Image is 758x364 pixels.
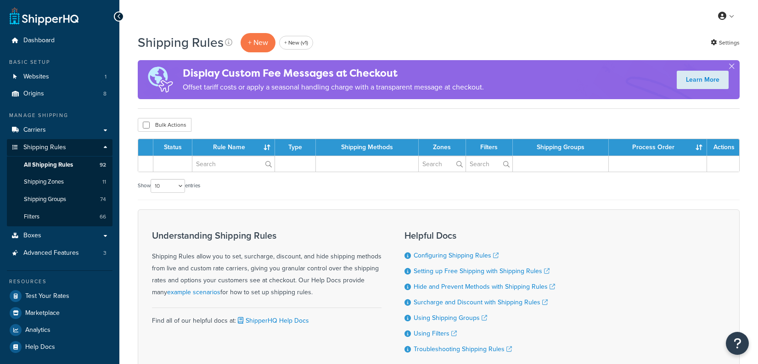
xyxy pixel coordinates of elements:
[7,305,112,321] a: Marketplace
[103,249,107,257] span: 3
[7,278,112,286] div: Resources
[7,85,112,102] li: Origins
[677,71,729,89] a: Learn More
[414,344,512,354] a: Troubleshooting Shipping Rules
[7,208,112,225] li: Filters
[7,139,112,156] a: Shipping Rules
[23,37,55,45] span: Dashboard
[316,139,419,156] th: Shipping Methods
[466,156,512,172] input: Search
[513,139,609,156] th: Shipping Groups
[23,90,44,98] span: Origins
[279,36,313,50] a: + New (v1)
[183,81,484,94] p: Offset tariff costs or apply a seasonal handling charge with a transparent message at checkout.
[7,58,112,66] div: Basic Setup
[711,36,740,49] a: Settings
[102,178,106,186] span: 11
[7,157,112,174] a: All Shipping Rules 92
[7,227,112,244] a: Boxes
[25,326,51,334] span: Analytics
[192,139,275,156] th: Rule Name
[7,85,112,102] a: Origins 8
[24,161,73,169] span: All Shipping Rules
[7,322,112,338] a: Analytics
[23,249,79,257] span: Advanced Features
[414,297,548,307] a: Surcharge and Discount with Shipping Rules
[103,90,107,98] span: 8
[7,122,112,139] a: Carriers
[236,316,309,325] a: ShipperHQ Help Docs
[192,156,275,172] input: Search
[726,332,749,355] button: Open Resource Center
[23,144,66,151] span: Shipping Rules
[241,33,275,52] p: + New
[100,213,106,221] span: 66
[25,309,60,317] span: Marketplace
[25,343,55,351] span: Help Docs
[183,66,484,81] h4: Display Custom Fee Messages at Checkout
[10,7,79,25] a: ShipperHQ Home
[7,32,112,49] a: Dashboard
[138,34,224,51] h1: Shipping Rules
[7,174,112,190] a: Shipping Zones 11
[152,230,382,298] div: Shipping Rules allow you to set, surcharge, discount, and hide shipping methods from live and cus...
[151,179,185,193] select: Showentries
[100,161,106,169] span: 92
[138,118,191,132] button: Bulk Actions
[138,60,183,99] img: duties-banner-06bc72dcb5fe05cb3f9472aba00be2ae8eb53ab6f0d8bb03d382ba314ac3c341.png
[24,213,39,221] span: Filters
[414,251,499,260] a: Configuring Shipping Rules
[7,245,112,262] li: Advanced Features
[23,73,49,81] span: Websites
[7,191,112,208] li: Shipping Groups
[414,329,457,338] a: Using Filters
[7,157,112,174] li: All Shipping Rules
[105,73,107,81] span: 1
[414,266,550,276] a: Setting up Free Shipping with Shipping Rules
[167,287,220,297] a: example scenarios
[7,191,112,208] a: Shipping Groups 74
[404,230,555,241] h3: Helpful Docs
[152,230,382,241] h3: Understanding Shipping Rules
[707,139,739,156] th: Actions
[414,313,487,323] a: Using Shipping Groups
[466,139,513,156] th: Filters
[414,282,555,291] a: Hide and Prevent Methods with Shipping Rules
[7,288,112,304] a: Test Your Rates
[7,174,112,190] li: Shipping Zones
[7,245,112,262] a: Advanced Features 3
[25,292,69,300] span: Test Your Rates
[24,196,66,203] span: Shipping Groups
[24,178,64,186] span: Shipping Zones
[7,139,112,226] li: Shipping Rules
[275,139,316,156] th: Type
[100,196,106,203] span: 74
[7,339,112,355] a: Help Docs
[7,68,112,85] li: Websites
[7,68,112,85] a: Websites 1
[609,139,707,156] th: Process Order
[7,208,112,225] a: Filters 66
[419,156,466,172] input: Search
[138,179,200,193] label: Show entries
[153,139,192,156] th: Status
[419,139,466,156] th: Zones
[7,112,112,119] div: Manage Shipping
[23,126,46,134] span: Carriers
[152,308,382,327] div: Find all of our helpful docs at:
[23,232,41,240] span: Boxes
